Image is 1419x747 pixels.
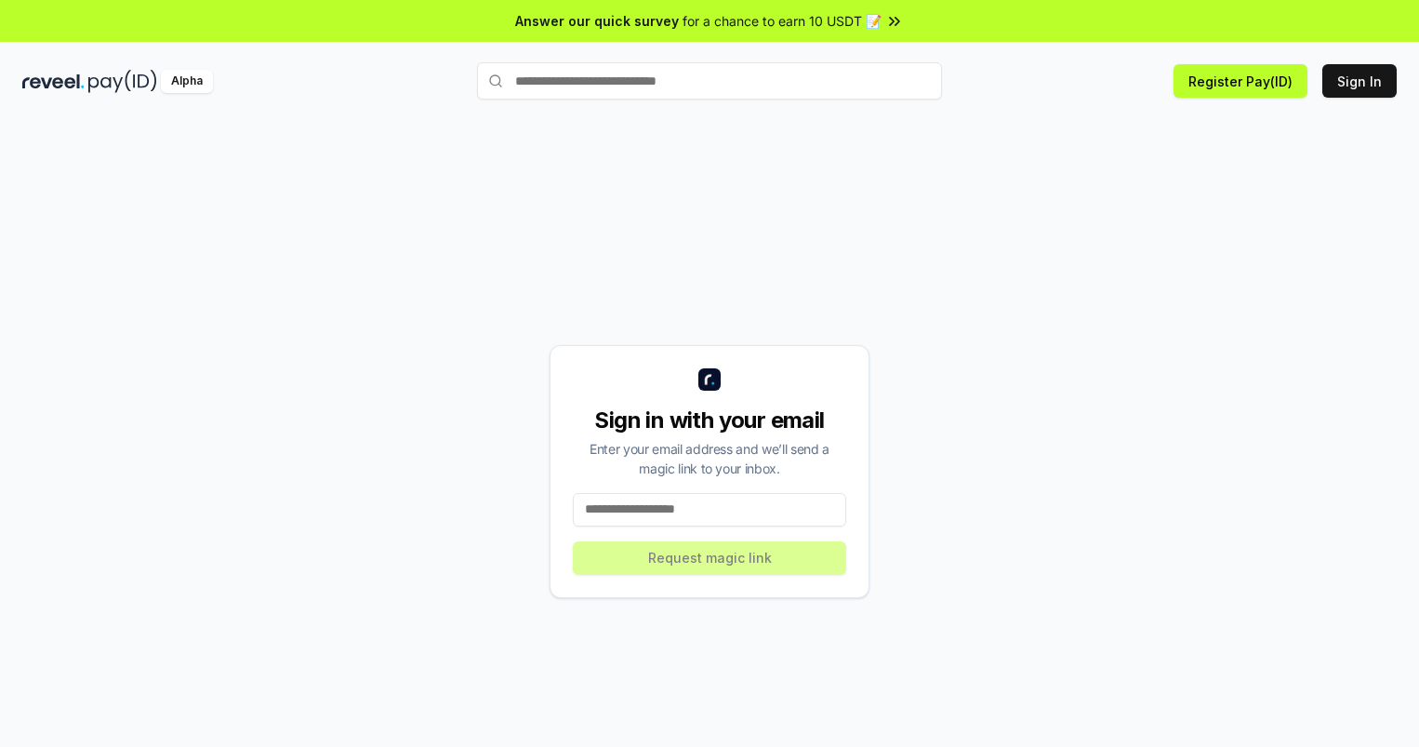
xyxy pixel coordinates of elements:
button: Register Pay(ID) [1174,64,1307,98]
img: logo_small [698,368,721,391]
img: reveel_dark [22,70,85,93]
img: pay_id [88,70,157,93]
div: Sign in with your email [573,406,846,435]
div: Alpha [161,70,213,93]
span: Answer our quick survey [515,11,679,31]
div: Enter your email address and we’ll send a magic link to your inbox. [573,439,846,478]
span: for a chance to earn 10 USDT 📝 [683,11,882,31]
button: Sign In [1322,64,1397,98]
